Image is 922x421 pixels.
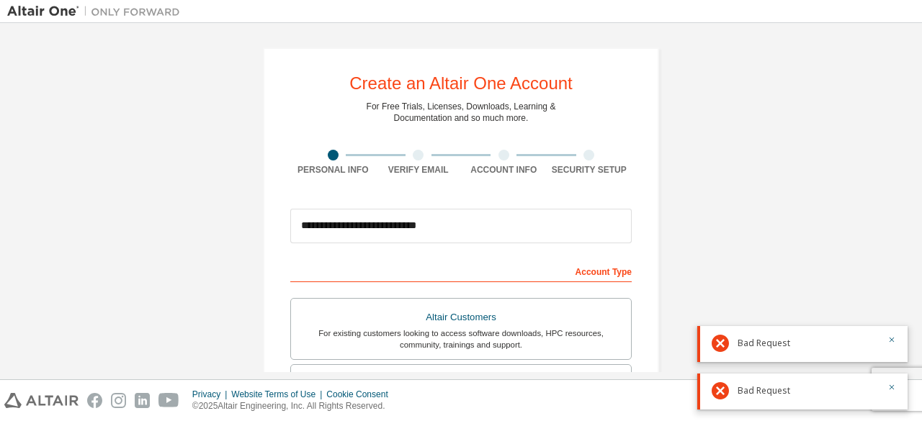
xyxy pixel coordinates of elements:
[326,389,396,400] div: Cookie Consent
[367,101,556,124] div: For Free Trials, Licenses, Downloads, Learning & Documentation and so much more.
[300,307,622,327] div: Altair Customers
[290,259,632,282] div: Account Type
[7,4,187,19] img: Altair One
[4,393,79,408] img: altair_logo.svg
[158,393,179,408] img: youtube.svg
[547,164,632,176] div: Security Setup
[376,164,462,176] div: Verify Email
[300,327,622,350] div: For existing customers looking to access software downloads, HPC resources, community, trainings ...
[738,338,790,349] span: Bad Request
[192,389,231,400] div: Privacy
[349,75,573,92] div: Create an Altair One Account
[290,164,376,176] div: Personal Info
[738,385,790,397] span: Bad Request
[192,400,397,412] p: © 2025 Altair Engineering, Inc. All Rights Reserved.
[135,393,150,408] img: linkedin.svg
[87,393,102,408] img: facebook.svg
[461,164,547,176] div: Account Info
[231,389,326,400] div: Website Terms of Use
[111,393,126,408] img: instagram.svg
